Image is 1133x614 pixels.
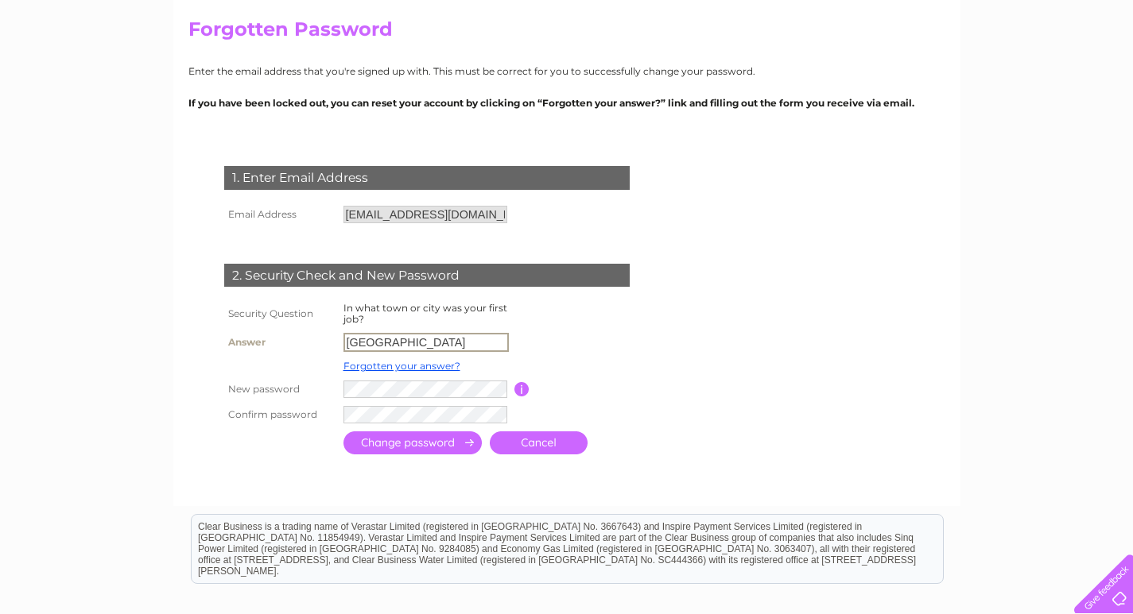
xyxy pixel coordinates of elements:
[833,8,943,28] a: 0333 014 3131
[40,41,121,90] img: logo.png
[220,402,340,427] th: Confirm password
[188,18,945,48] h2: Forgotten Password
[514,382,530,396] input: Information
[490,431,588,454] a: Cancel
[343,431,482,454] input: Submit
[910,68,941,79] a: Water
[224,166,630,190] div: 1. Enter Email Address
[220,299,340,329] th: Security Question
[188,95,945,110] p: If you have been locked out, you can reset your account by clicking on “Forgotten your answer?” l...
[950,68,985,79] a: Energy
[188,64,945,79] p: Enter the email address that you're signed up with. This must be correct for you to successfully ...
[220,202,340,227] th: Email Address
[220,377,340,402] th: New password
[192,9,943,77] div: Clear Business is a trading name of Verastar Limited (registered in [GEOGRAPHIC_DATA] No. 3667643...
[343,360,460,372] a: Forgotten your answer?
[220,329,340,356] th: Answer
[995,68,1042,79] a: Telecoms
[1052,68,1075,79] a: Blog
[224,264,630,288] div: 2. Security Check and New Password
[1084,68,1123,79] a: Contact
[343,302,507,325] label: In what town or city was your first job?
